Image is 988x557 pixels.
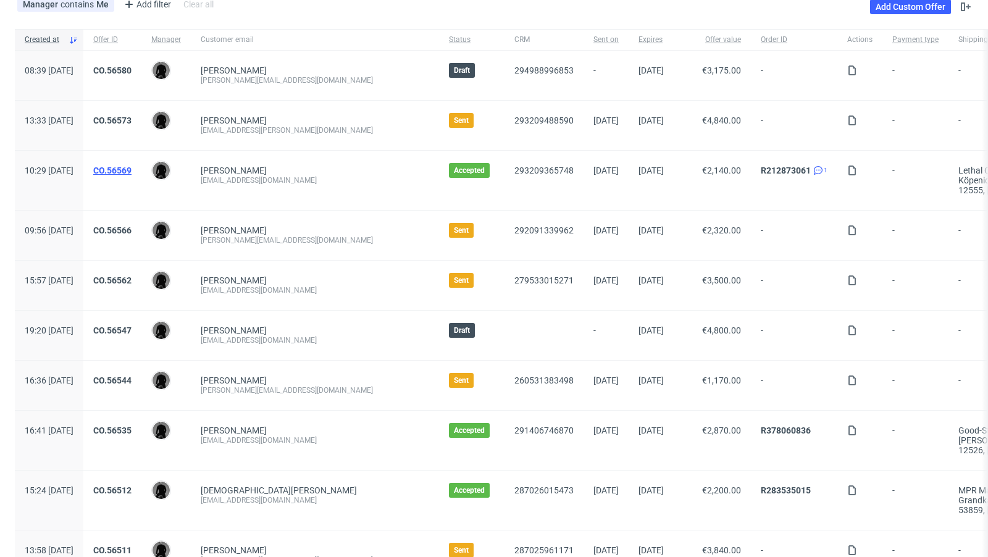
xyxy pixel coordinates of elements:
span: [DATE] [638,375,664,385]
div: [PERSON_NAME][EMAIL_ADDRESS][DOMAIN_NAME] [201,385,429,395]
span: Sent [454,275,469,285]
a: [PERSON_NAME] [201,165,267,175]
span: €2,320.00 [702,225,741,235]
a: 287026015473 [514,485,574,495]
img: Dawid Urbanowicz [153,482,170,499]
span: Offer value [684,35,741,45]
div: [EMAIL_ADDRESS][DOMAIN_NAME] [201,335,429,345]
span: [DATE] [593,165,619,175]
span: [DATE] [638,485,664,495]
span: [DATE] [593,545,619,555]
span: 09:56 [DATE] [25,225,73,235]
span: Accepted [454,165,485,175]
span: 1 [824,165,827,175]
a: 279533015271 [514,275,574,285]
img: Dawid Urbanowicz [153,272,170,289]
span: 08:39 [DATE] [25,65,73,75]
a: [PERSON_NAME] [201,65,267,75]
span: 15:24 [DATE] [25,485,73,495]
a: R378060836 [761,425,811,435]
span: Sent [454,225,469,235]
span: Actions [847,35,873,45]
span: CRM [514,35,574,45]
span: - [761,325,827,345]
a: CO.56569 [93,165,132,175]
span: 10:29 [DATE] [25,165,73,175]
a: CO.56562 [93,275,132,285]
span: Status [449,35,495,45]
span: Sent on [593,35,619,45]
span: [DATE] [638,275,664,285]
a: [PERSON_NAME] [201,225,267,235]
span: - [761,115,827,135]
span: 13:58 [DATE] [25,545,73,555]
span: Created at [25,35,64,45]
div: [EMAIL_ADDRESS][DOMAIN_NAME] [201,175,429,185]
span: Customer email [201,35,429,45]
span: - [593,65,619,85]
span: [DATE] [638,325,664,335]
span: €2,200.00 [702,485,741,495]
span: - [761,275,827,295]
span: Expires [638,35,664,45]
a: 1 [811,165,827,175]
span: [DATE] [638,425,664,435]
span: [DATE] [638,225,664,235]
span: - [892,65,939,85]
a: R212873061 [761,165,811,175]
a: CO.56512 [93,485,132,495]
span: Manager [151,35,181,45]
a: [PERSON_NAME] [201,425,267,435]
span: [DATE] [593,225,619,235]
span: Order ID [761,35,827,45]
span: Accepted [454,485,485,495]
a: 293209488590 [514,115,574,125]
img: Dawid Urbanowicz [153,372,170,389]
span: - [892,325,939,345]
a: [PERSON_NAME] [201,375,267,385]
span: - [892,375,939,395]
img: Dawid Urbanowicz [153,222,170,239]
img: Dawid Urbanowicz [153,422,170,439]
span: - [892,485,939,515]
a: [PERSON_NAME] [201,275,267,285]
a: 292091339962 [514,225,574,235]
span: - [892,425,939,455]
span: Payment type [892,35,939,45]
span: 16:36 [DATE] [25,375,73,385]
div: [EMAIL_ADDRESS][PERSON_NAME][DOMAIN_NAME] [201,125,429,135]
div: [EMAIL_ADDRESS][DOMAIN_NAME] [201,435,429,445]
a: CO.56535 [93,425,132,435]
div: [EMAIL_ADDRESS][DOMAIN_NAME] [201,285,429,295]
span: - [892,225,939,245]
a: 294988996853 [514,65,574,75]
a: [PERSON_NAME] [201,115,267,125]
a: [PERSON_NAME] [201,545,267,555]
div: [EMAIL_ADDRESS][DOMAIN_NAME] [201,495,429,505]
a: CO.56580 [93,65,132,75]
a: CO.56573 [93,115,132,125]
span: €4,800.00 [702,325,741,335]
span: €3,840.00 [702,545,741,555]
span: Accepted [454,425,485,435]
a: [PERSON_NAME] [201,325,267,335]
span: - [761,225,827,245]
img: Dawid Urbanowicz [153,322,170,339]
span: [DATE] [593,425,619,435]
img: Dawid Urbanowicz [153,112,170,129]
span: - [892,165,939,195]
span: 16:41 [DATE] [25,425,73,435]
span: 19:20 [DATE] [25,325,73,335]
span: Sent [454,375,469,385]
span: [DATE] [593,275,619,285]
div: [PERSON_NAME][EMAIL_ADDRESS][DOMAIN_NAME] [201,235,429,245]
a: 260531383498 [514,375,574,385]
img: Dawid Urbanowicz [153,62,170,79]
span: [DATE] [593,115,619,125]
a: CO.56544 [93,375,132,385]
a: CO.56547 [93,325,132,335]
span: [DATE] [638,65,664,75]
span: Sent [454,115,469,125]
a: CO.56566 [93,225,132,235]
span: €1,170.00 [702,375,741,385]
